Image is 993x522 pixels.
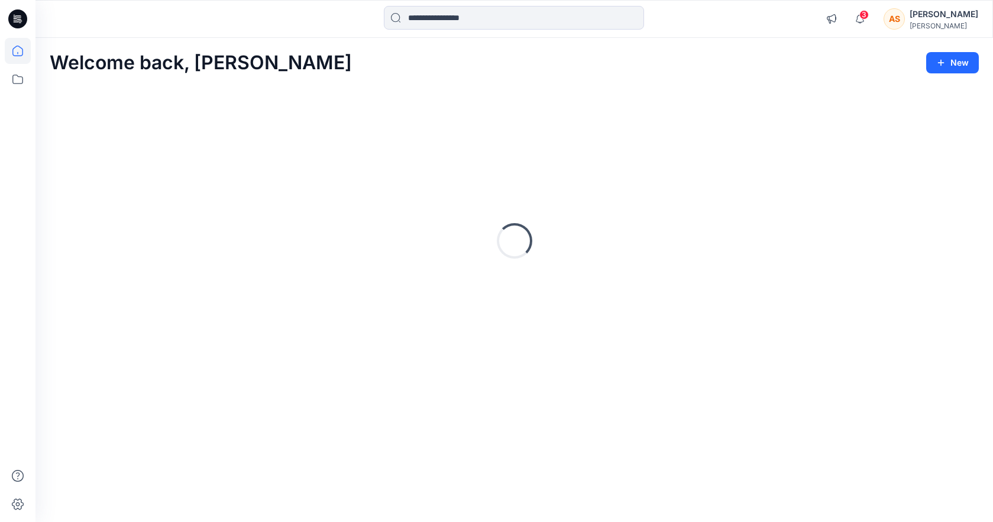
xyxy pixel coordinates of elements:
span: 3 [859,10,869,20]
button: New [926,52,979,73]
div: [PERSON_NAME] [910,21,978,30]
h2: Welcome back, [PERSON_NAME] [50,52,352,74]
div: [PERSON_NAME] [910,7,978,21]
div: AS [884,8,905,30]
